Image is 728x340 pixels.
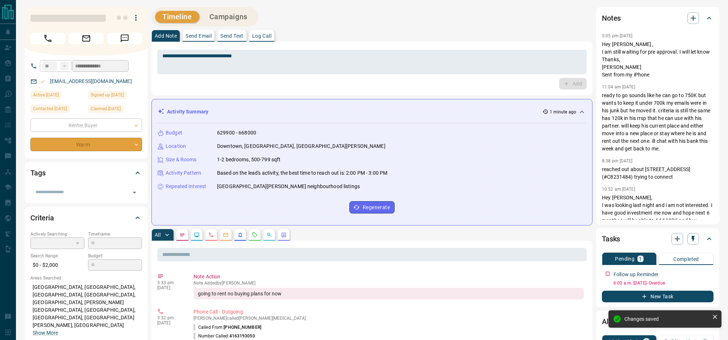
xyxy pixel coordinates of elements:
[217,142,386,150] p: Downtown, [GEOGRAPHIC_DATA], [GEOGRAPHIC_DATA][PERSON_NAME]
[30,164,142,182] div: Tags
[613,271,658,278] p: Follow up Reminder
[30,275,142,281] p: Areas Searched:
[602,9,714,27] div: Notes
[217,156,280,163] p: 1-2 bedrooms, 500-799 sqft
[615,256,635,261] p: Pending
[194,232,200,238] svg: Lead Browsing Activity
[602,92,714,153] p: ready to go sounds like he can go to 750K but wants to keep it under 700k my emails were in his j...
[129,187,140,198] button: Open
[30,253,84,259] p: Search Range:
[157,280,183,285] p: 3:33 pm
[30,119,142,132] div: Renter , Buyer
[155,232,161,237] p: All
[281,232,287,238] svg: Agent Actions
[91,91,124,99] span: Signed up [DATE]
[194,281,584,286] p: Note Added by [PERSON_NAME]
[69,33,104,44] span: Email
[33,91,59,99] span: Active [DATE]
[208,232,214,238] svg: Calls
[194,308,584,316] p: Phone Call - Outgoing
[550,109,576,115] p: 1 minute ago
[158,105,586,119] div: Activity Summary1 minute ago
[602,41,714,79] p: Hey [PERSON_NAME] , I am still waiting for pre approval. I will let know Thanks, [PERSON_NAME] Se...
[30,138,142,151] div: Warm
[237,232,243,238] svg: Listing Alerts
[217,129,256,137] p: 629900 - 668000
[602,233,620,245] h2: Tasks
[88,105,142,115] div: Thu Oct 29 2020
[217,183,360,190] p: [GEOGRAPHIC_DATA][PERSON_NAME] neighbourhood listings
[157,315,183,320] p: 3:32 pm
[179,232,185,238] svg: Notes
[30,281,142,339] p: [GEOGRAPHIC_DATA], [GEOGRAPHIC_DATA], [GEOGRAPHIC_DATA], [GEOGRAPHIC_DATA], [GEOGRAPHIC_DATA], [P...
[602,84,635,90] p: 11:04 am [DATE]
[639,256,642,261] p: 1
[30,91,84,101] div: Thu Jul 24 2025
[155,11,199,23] button: Timeline
[602,230,714,248] div: Tasks
[166,156,197,163] p: Size & Rooms
[266,232,272,238] svg: Opportunities
[30,105,84,115] div: Wed May 28 2025
[157,285,183,290] p: [DATE]
[194,316,584,321] p: [PERSON_NAME] called [PERSON_NAME][MEDICAL_DATA]
[166,142,186,150] p: Location
[88,91,142,101] div: Mon May 11 2020
[602,166,714,181] p: reached out about [STREET_ADDRESS] (#C8231484) trying to connect
[194,273,584,281] p: Note Action
[223,232,229,238] svg: Emails
[624,316,709,322] div: Changes saved
[602,194,714,232] p: Hey [PERSON_NAME], I was looking last night and i am not interested. I have good investment me no...
[186,33,212,38] p: Send Email
[252,232,258,238] svg: Requests
[602,291,714,302] button: New Task
[194,333,255,339] p: Number Called:
[224,325,261,330] span: [PHONE_NUMBER]
[30,167,45,179] h2: Tags
[220,33,244,38] p: Send Text
[33,105,67,112] span: Contacted [DATE]
[229,333,255,339] span: 4163193050
[217,169,387,177] p: Based on the lead's activity, the best time to reach out is: 2:00 PM - 3:00 PM
[40,79,45,84] svg: Email Valid
[157,320,183,326] p: [DATE]
[50,78,132,84] a: [EMAIL_ADDRESS][DOMAIN_NAME]
[155,33,177,38] p: Add Note
[194,324,261,331] p: Called From:
[602,12,621,24] h2: Notes
[30,33,65,44] span: Call
[167,108,208,116] p: Activity Summary
[30,231,84,237] p: Actively Searching:
[88,231,142,237] p: Timeframe:
[602,313,714,330] div: Alerts
[602,33,633,38] p: 5:05 pm [DATE]
[88,253,142,259] p: Budget:
[107,33,142,44] span: Message
[30,212,54,224] h2: Criteria
[252,33,271,38] p: Log Call
[166,183,206,190] p: Repeated Interest
[30,209,142,227] div: Criteria
[30,259,84,271] p: $0 - $2,000
[194,288,584,299] div: going to rent no buying plans for now
[91,105,121,112] span: Claimed [DATE]
[673,257,699,262] p: Completed
[602,187,635,192] p: 10:52 am [DATE]
[166,129,182,137] p: Budget
[613,280,714,286] p: 6:00 a.m. [DATE] - Overdue
[162,53,582,71] textarea: To enrich screen reader interactions, please activate Accessibility in Grammarly extension settings
[602,316,621,327] h2: Alerts
[602,158,633,163] p: 8:38 pm [DATE]
[166,169,201,177] p: Activity Pattern
[33,329,58,337] button: Show More
[202,11,255,23] button: Campaigns
[349,201,395,213] button: Regenerate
